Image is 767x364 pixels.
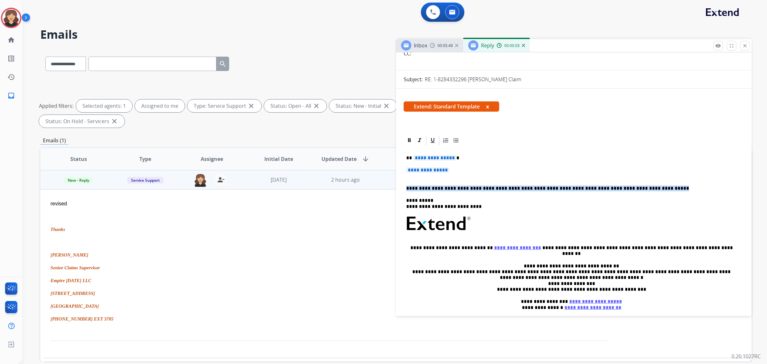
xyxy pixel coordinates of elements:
span: Empire [DATE] LLC [50,278,91,283]
span: [DATE] [271,176,287,183]
mat-icon: home [7,36,15,44]
span: Status [70,155,87,163]
p: RE: 1-8284332296 [PERSON_NAME] Claim [425,75,521,83]
div: Status: New - Initial [329,99,397,112]
span: [GEOGRAPHIC_DATA] [50,304,99,309]
mat-icon: close [742,43,748,49]
span: [PERSON_NAME] [50,252,88,257]
span: [STREET_ADDRESS] [50,291,95,296]
span: 00:00:03 [504,43,520,48]
img: agent-avatar [194,173,207,187]
span: Inbox [414,42,427,49]
span: Assignee [201,155,223,163]
img: avatar [2,9,20,27]
mat-icon: close [247,102,255,110]
p: Applied filters: [39,102,74,110]
mat-icon: close [111,117,118,125]
mat-icon: close [313,102,320,110]
mat-icon: close [383,102,390,110]
span: 2 hours ago [331,176,360,183]
div: Ordered List [441,136,451,145]
p: CC: [404,50,411,57]
div: Status: Open - All [264,99,327,112]
mat-icon: person_remove [217,176,225,184]
div: Italic [415,136,424,145]
span: [PHONE_NUMBER] EXT 3785 [50,316,113,321]
h2: Emails [40,28,752,41]
p: Subject: [404,75,423,83]
span: Initial Date [264,155,293,163]
span: Extend: Standard Template [404,101,499,112]
div: Selected agents: 1 [76,99,132,112]
span: Senior Claims Supervisor [50,265,100,270]
div: Bold [405,136,414,145]
div: Status: On Hold - Servicers [39,115,125,128]
div: Assigned to me [135,99,185,112]
div: Underline [428,136,438,145]
div: Type: Service Support [187,99,261,112]
p: 0.20.1027RC [732,352,761,360]
mat-icon: remove_red_eye [715,43,721,49]
mat-icon: list_alt [7,55,15,62]
p: revised [50,200,608,208]
mat-icon: fullscreen [729,43,734,49]
div: Bullet List [451,136,461,145]
mat-icon: inbox [7,92,15,99]
span: Updated Date [322,155,357,163]
span: Thanks [50,227,65,232]
span: Type [139,155,151,163]
span: Reply [481,42,494,49]
span: 00:05:49 [438,43,453,48]
button: x [486,103,489,110]
mat-icon: history [7,73,15,81]
span: New - Reply [64,177,93,184]
p: Emails (1) [40,137,68,145]
mat-icon: search [219,60,227,68]
mat-icon: arrow_downward [362,155,369,163]
span: Service Support [127,177,164,184]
